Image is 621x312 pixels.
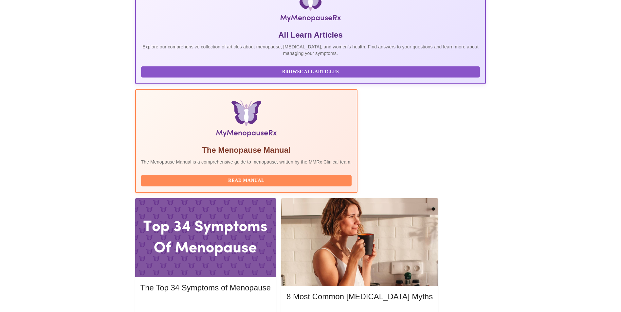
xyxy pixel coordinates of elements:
[148,177,345,185] span: Read Manual
[141,175,352,186] button: Read Manual
[286,291,433,302] h5: 8 Most Common [MEDICAL_DATA] Myths
[147,301,264,309] span: Read More
[141,177,354,183] a: Read Manual
[141,66,480,78] button: Browse All Articles
[174,100,318,140] img: Menopause Manual
[141,43,480,57] p: Explore our comprehensive collection of articles about menopause, [MEDICAL_DATA], and women's hea...
[141,69,482,74] a: Browse All Articles
[140,301,272,307] a: Read More
[148,68,474,76] span: Browse All Articles
[141,145,352,155] h5: The Menopause Manual
[140,283,271,293] h5: The Top 34 Symptoms of Menopause
[141,30,480,40] h5: All Learn Articles
[140,299,271,310] button: Read More
[141,159,352,165] p: The Menopause Manual is a comprehensive guide to menopause, written by the MMRx Clinical team.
